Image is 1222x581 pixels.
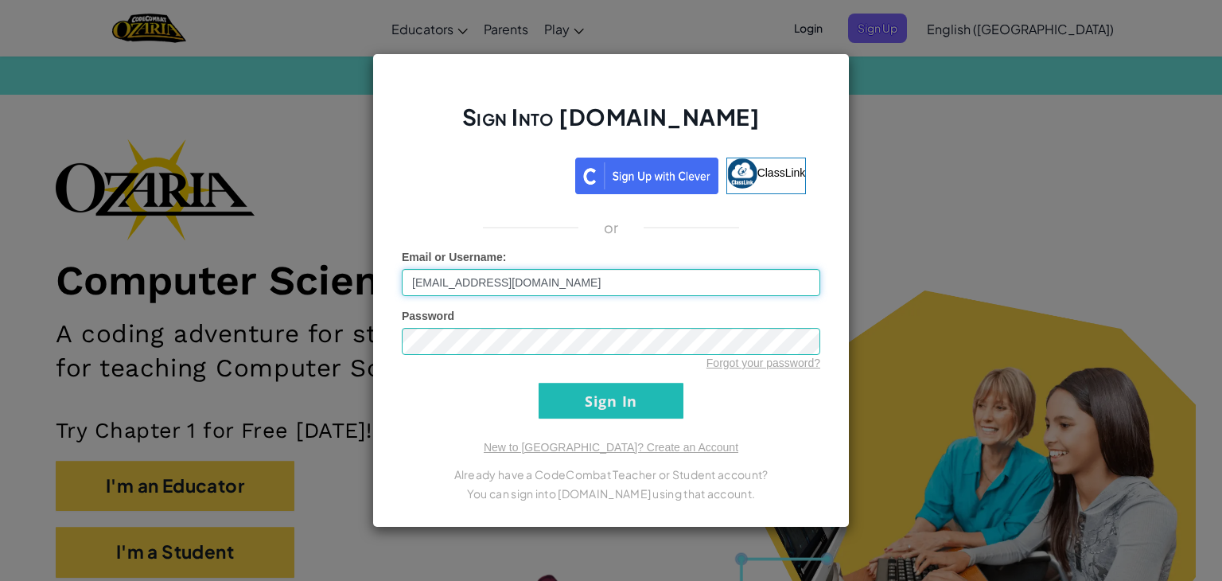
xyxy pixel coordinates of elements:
img: classlink-logo-small.png [727,158,757,189]
p: Already have a CodeCombat Teacher or Student account? [402,465,820,484]
span: Email or Username [402,251,503,263]
p: or [604,218,619,237]
a: New to [GEOGRAPHIC_DATA]? Create an Account [484,441,738,454]
img: clever_sso_button@2x.png [575,158,718,194]
label: : [402,249,507,265]
span: ClassLink [757,166,806,179]
span: Password [402,310,454,322]
iframe: Botón de Acceder con Google [408,156,575,191]
a: Forgot your password? [706,357,820,369]
input: Sign In [539,383,683,419]
h2: Sign Into [DOMAIN_NAME] [402,102,820,148]
p: You can sign into [DOMAIN_NAME] using that account. [402,484,820,503]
